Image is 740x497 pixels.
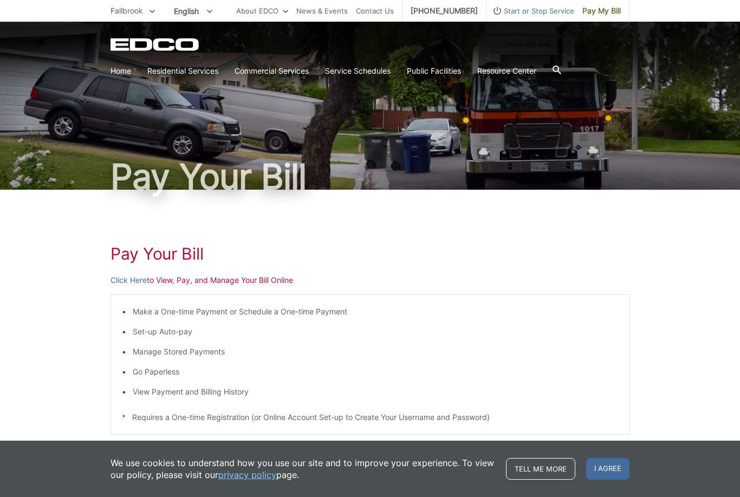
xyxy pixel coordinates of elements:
[236,5,288,17] a: About EDCO
[122,411,618,423] p: * Requires a One-time Registration (or Online Account Set-up to Create Your Username and Password)
[147,65,218,77] a: Residential Services
[582,5,621,17] span: Pay My Bill
[235,65,309,77] a: Commercial Services
[133,366,618,378] li: Go Paperless
[111,38,200,51] a: EDCD logo. Return to the homepage.
[586,458,629,480] span: I agree
[133,386,618,398] li: View Payment and Billing History
[325,65,391,77] a: Service Schedules
[218,469,276,481] a: privacy policy
[296,5,348,17] a: News & Events
[111,6,143,15] span: Fallbrook
[133,326,618,338] li: Set-up Auto-pay
[111,159,629,194] h1: Pay Your Bill
[166,2,220,20] span: English
[111,457,495,481] p: We use cookies to understand how you use our site and to improve your experience. To view our pol...
[356,5,394,17] a: Contact Us
[111,244,629,263] h1: Pay Your Bill
[111,274,629,286] p: to View, Pay, and Manage Your Bill Online
[477,65,536,77] a: Resource Center
[111,274,147,286] a: Click Here
[407,65,461,77] a: Public Facilities
[133,306,618,318] li: Make a One-time Payment or Schedule a One-time Payment
[111,65,131,77] a: Home
[506,458,575,480] a: Tell me more
[133,346,618,358] li: Manage Stored Payments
